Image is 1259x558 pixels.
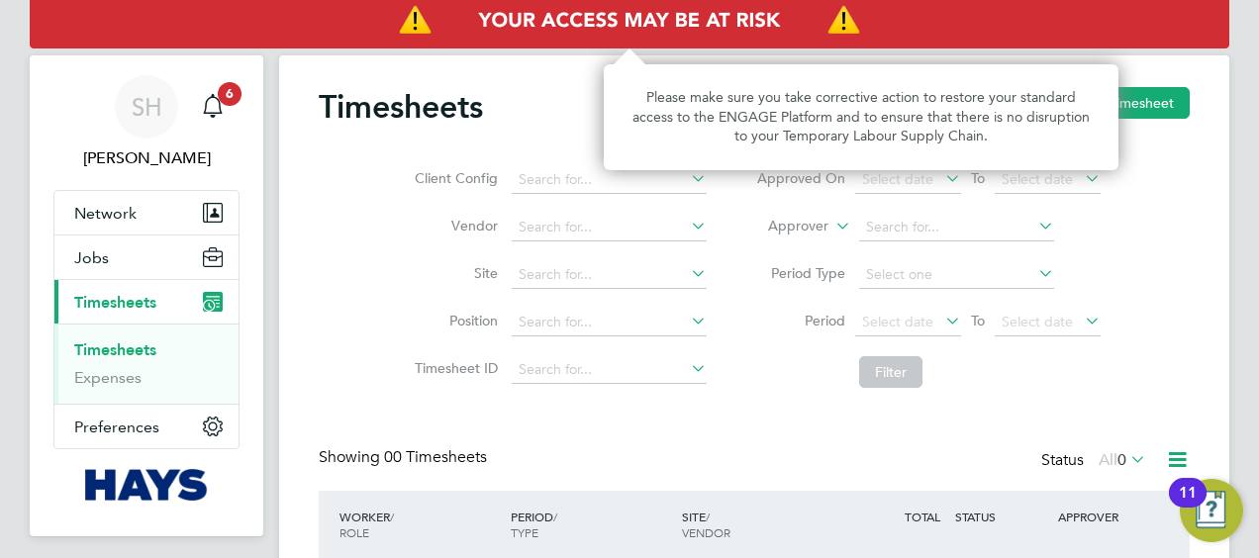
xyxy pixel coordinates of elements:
label: Timesheet ID [409,359,498,377]
a: Timesheets [74,340,156,359]
label: Client Config [409,169,498,187]
span: Preferences [74,418,159,436]
label: Position [409,312,498,329]
div: 11 [1179,493,1197,518]
input: Search for... [859,214,1054,241]
span: Jobs [74,248,109,267]
p: Please make sure you take corrective action to restore your standard access to the ENGAGE Platfor... [628,88,1095,146]
input: Search for... [512,356,707,384]
span: 0 [1117,450,1126,470]
a: Go to account details [53,75,240,170]
a: Expenses [74,368,142,387]
div: WORKER [335,499,506,550]
div: Showing [319,447,491,468]
label: Period Type [756,264,845,282]
h2: Timesheets [319,87,483,127]
span: / [553,509,557,524]
span: Timesheets [74,293,156,312]
div: PERIOD [506,499,677,550]
span: Network [74,204,137,223]
span: / [390,509,394,524]
span: Select date [862,313,933,330]
label: Site [409,264,498,282]
input: Search for... [512,261,707,289]
span: 00 Timesheets [384,447,487,467]
input: Select one [859,261,1054,289]
div: Access At Risk [604,64,1118,170]
span: 6 [218,82,242,106]
button: New Timesheet [1059,87,1190,119]
label: Vendor [409,217,498,234]
span: ROLE [339,524,369,540]
a: Go to home page [53,469,240,501]
label: Approver [739,217,828,236]
div: STATUS [950,499,1053,534]
div: APPROVER [1053,499,1156,534]
span: VENDOR [682,524,730,540]
img: hays-logo-retina.png [85,469,209,501]
span: To [965,308,991,333]
span: Select date [1002,170,1073,188]
span: SH [132,94,162,120]
span: TYPE [511,524,538,540]
button: Open Resource Center, 11 new notifications [1180,479,1243,542]
div: Status [1041,447,1150,475]
span: Select date [1002,313,1073,330]
label: Approved On [756,169,845,187]
span: To [965,165,991,191]
button: Filter [859,356,922,388]
span: TOTAL [905,509,940,524]
input: Search for... [512,214,707,241]
span: / [706,509,710,524]
span: Sam Hughes [53,146,240,170]
input: Search for... [512,166,707,194]
nav: Main navigation [30,55,263,536]
div: SITE [677,499,848,550]
label: Period [756,312,845,329]
span: Select date [862,170,933,188]
input: Search for... [512,309,707,336]
label: All [1099,450,1146,470]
